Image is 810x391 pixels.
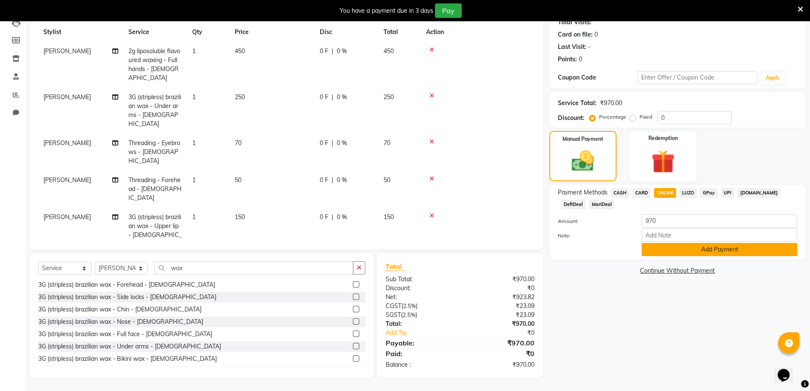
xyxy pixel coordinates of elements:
[700,188,718,198] span: GPay
[403,303,416,309] span: 2.5%
[637,71,757,84] input: Enter Offer / Coupon Code
[642,214,797,228] input: Amount
[384,176,390,184] span: 50
[332,213,333,222] span: |
[320,213,328,222] span: 0 F
[474,328,541,337] div: ₹0
[599,113,626,121] label: Percentage
[384,47,394,55] span: 450
[379,320,460,328] div: Total:
[235,139,242,147] span: 70
[774,357,801,382] iframe: chat widget
[600,99,622,108] div: ₹970.00
[611,188,629,198] span: CASH
[551,266,804,275] a: Continue Without Payment
[337,47,347,56] span: 0 %
[460,320,541,328] div: ₹970.00
[594,30,598,39] div: 0
[192,139,196,147] span: 1
[654,188,676,198] span: ONLINE
[460,293,541,302] div: ₹923.82
[460,360,541,369] div: ₹970.00
[43,139,91,147] span: [PERSON_NAME]
[558,99,597,108] div: Service Total:
[235,93,245,101] span: 250
[320,176,328,185] span: 0 F
[38,305,202,314] div: 3G (stripless) brazilian wax - Chin - [DEMOGRAPHIC_DATA]
[565,148,601,174] img: _cash.svg
[38,330,212,339] div: 3G (stripless) brazilian wax - Full face - [DEMOGRAPHIC_DATA]
[579,55,582,64] div: 0
[235,47,245,55] span: 450
[386,311,401,319] span: SGST
[378,23,421,42] th: Total
[737,188,780,198] span: [DOMAIN_NAME]
[639,113,652,121] label: Fixed
[123,23,187,42] th: Service
[384,213,394,221] span: 150
[340,6,433,15] div: You have a payment due in 3 days
[38,354,217,363] div: 3G (stripless) brazilian wax - Bikini wax - [DEMOGRAPHIC_DATA]
[379,302,460,311] div: ( )
[588,43,591,51] div: -
[679,188,697,198] span: LUZO
[128,139,180,165] span: Threading - Eyebrows - [DEMOGRAPHIC_DATA]
[642,243,797,256] button: Add Payment
[632,188,651,198] span: CARD
[558,114,584,123] div: Discount:
[38,23,123,42] th: Stylist
[379,284,460,293] div: Discount:
[38,293,216,302] div: 3G (stripless) brazilian wax - Side locks - [DEMOGRAPHIC_DATA]
[435,3,462,18] button: Pay
[642,228,797,242] input: Add Note
[379,275,460,284] div: Sub Total:
[332,93,333,102] span: |
[235,213,245,221] span: 150
[230,23,315,42] th: Price
[38,342,221,351] div: 3G (stripless) brazilian wax - Under arms - [DEMOGRAPHIC_DATA]
[421,23,534,42] th: Action
[379,328,473,337] a: Add Tip
[386,262,405,271] span: Total
[379,360,460,369] div: Balance :
[379,311,460,320] div: ( )
[337,139,347,148] span: 0 %
[337,176,347,185] span: 0 %
[403,311,415,318] span: 2.5%
[38,280,215,289] div: 3G (stripless) brazilian wax - Forehead - [DEMOGRAPHIC_DATA]
[43,93,91,101] span: [PERSON_NAME]
[43,213,91,221] span: [PERSON_NAME]
[644,147,682,176] img: _gift.svg
[384,93,394,101] span: 250
[379,348,460,359] div: Paid:
[187,23,230,42] th: Qty
[460,311,541,320] div: ₹23.09
[332,47,333,56] span: |
[320,93,328,102] span: 0 F
[38,317,203,326] div: 3G (stripless) brazilian wax - Nose - [DEMOGRAPHIC_DATA]
[379,338,460,348] div: Payable:
[460,275,541,284] div: ₹970.00
[460,302,541,311] div: ₹23.09
[761,71,785,84] button: Apply
[154,261,353,274] input: Search or Scan
[558,18,591,27] div: Total Visits:
[460,338,541,348] div: ₹970.00
[460,284,541,293] div: ₹0
[337,93,347,102] span: 0 %
[379,293,460,302] div: Net:
[192,213,196,221] span: 1
[43,176,91,184] span: [PERSON_NAME]
[648,134,678,142] label: Redemption
[128,47,180,82] span: 2g liposoluble flavoured waxing - Full hands - [DEMOGRAPHIC_DATA]
[386,302,401,310] span: CGST
[315,23,378,42] th: Disc
[332,176,333,185] span: |
[332,139,333,148] span: |
[384,139,390,147] span: 70
[192,93,196,101] span: 1
[320,47,328,56] span: 0 F
[43,47,91,55] span: [PERSON_NAME]
[192,47,196,55] span: 1
[563,135,603,143] label: Manual Payment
